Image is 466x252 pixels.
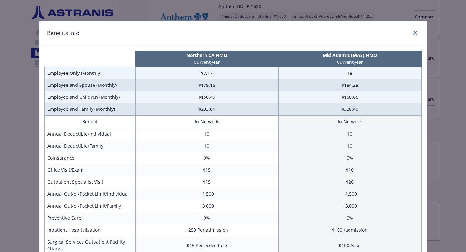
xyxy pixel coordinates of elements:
td: $293.81 [135,103,278,115]
td: $10 [278,164,421,176]
th: Benefit [45,116,136,128]
td: Office Visit/Exam [45,164,136,176]
td: Annual Deductible/Family [45,140,136,152]
td: $8 [278,67,421,79]
th: In Network [135,116,278,128]
td: $20 [278,176,421,188]
td: Inpatient Hospitalization [45,224,136,236]
td: $100 /admission [278,224,421,236]
td: Employee and Children (Monthly) [45,91,136,103]
td: 0% [278,212,421,224]
td: Coinsurance [45,152,136,164]
td: Employee and Family (Monthly) [45,103,136,115]
p: Current year [280,59,420,65]
td: 0% [135,212,278,224]
td: $0 [278,128,421,140]
td: $179.15 [135,79,278,91]
a: close [411,29,419,37]
td: Preventive Care [45,212,136,224]
td: $7.17 [135,67,278,79]
h1: Benefits Info [47,29,79,37]
td: $15 [135,176,278,188]
td: $1,500 [135,188,278,200]
p: Northern CA HMO [137,52,277,59]
td: Annual Deductible/Individual [45,128,136,140]
td: $15 [135,164,278,176]
td: $3,000 [135,200,278,212]
td: $150.49 [135,91,278,103]
th: In Network [278,116,421,128]
td: $0 [278,140,421,152]
td: 0% [135,152,278,164]
td: $158.66 [278,91,421,103]
th: intentionally left blank [45,51,136,67]
td: $0 [135,128,278,140]
p: Current year [137,59,277,65]
td: Employee and Spouse (Monthly) [45,79,136,91]
td: $250 Per admission [135,224,278,236]
td: $1,500 [278,188,421,200]
td: Annual Out-of-Pocket Limit/Family [45,200,136,212]
td: Employee Only (Monthly) [45,67,136,79]
p: Mid Atlantic (MAS) HMO [280,52,420,59]
td: $184.28 [278,79,421,91]
td: 0% [278,152,421,164]
td: $328.40 [278,103,421,115]
td: $0 [135,140,278,152]
td: $3,000 [278,200,421,212]
td: Annual Out-of-Pocket Limit/Individual [45,188,136,200]
td: Outpatient Specialist Visit [45,176,136,188]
